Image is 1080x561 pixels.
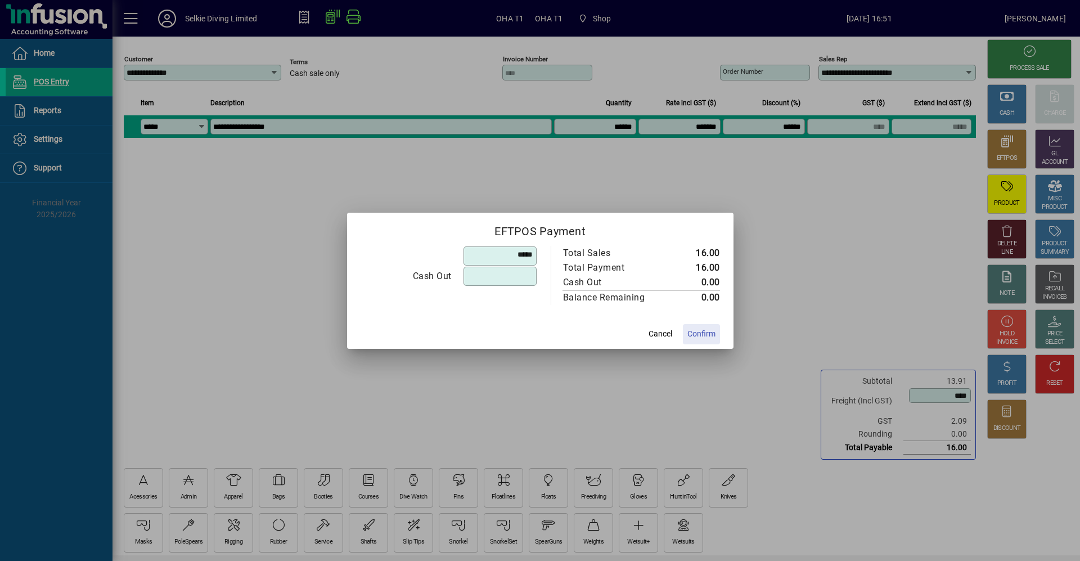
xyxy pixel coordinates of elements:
[562,261,669,275] td: Total Payment
[687,328,715,340] span: Confirm
[669,290,720,305] td: 0.00
[669,246,720,261] td: 16.00
[361,270,452,283] div: Cash Out
[642,324,678,344] button: Cancel
[669,261,720,275] td: 16.00
[562,246,669,261] td: Total Sales
[649,328,672,340] span: Cancel
[563,276,658,289] div: Cash Out
[683,324,720,344] button: Confirm
[669,275,720,290] td: 0.00
[563,291,658,304] div: Balance Remaining
[347,213,733,245] h2: EFTPOS Payment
